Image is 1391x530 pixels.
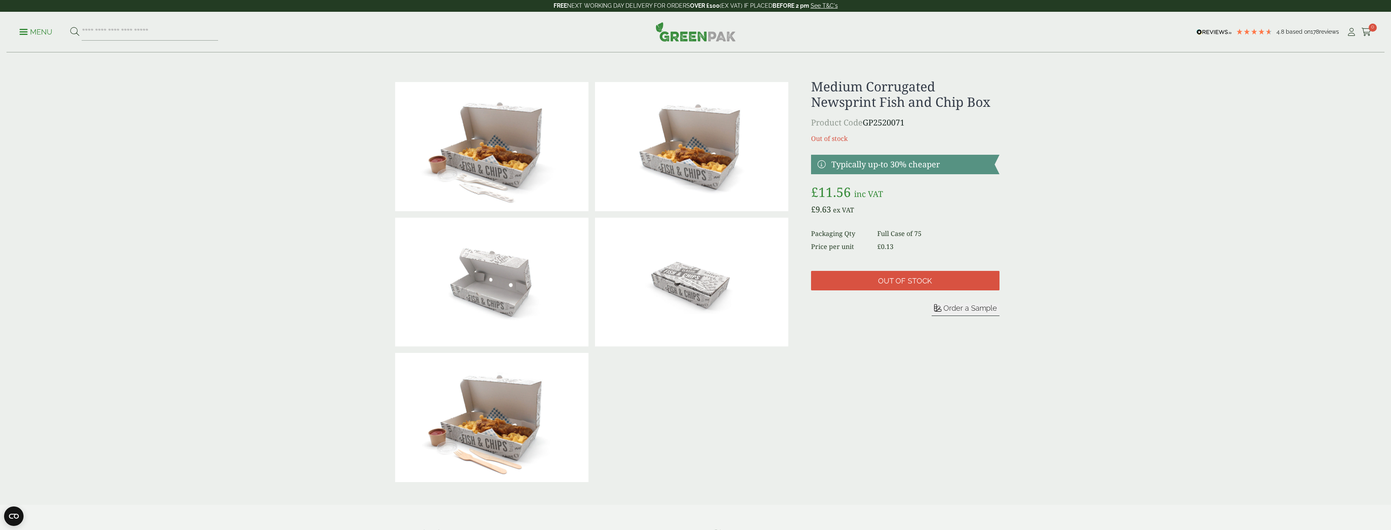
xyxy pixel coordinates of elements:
span: 0 [1369,24,1377,32]
i: Cart [1361,28,1372,36]
span: 178 [1311,28,1319,35]
div: 4.78 Stars [1236,28,1272,35]
dt: Price per unit [811,242,867,251]
span: £ [811,204,816,215]
span: Order a Sample [943,304,997,312]
span: 4.8 [1276,28,1286,35]
bdi: 9.63 [811,204,831,215]
a: Menu [19,27,52,35]
strong: OVER £100 [690,2,720,9]
bdi: 11.56 [811,183,851,201]
a: 0 [1361,26,1372,38]
img: Medium Corrugated Newsprint Fish & Chips Box With Food Variant 2(1) [395,353,588,482]
p: Out of stock [811,134,999,143]
a: See T&C's [811,2,838,9]
span: ex VAT [833,206,854,214]
h1: Medium Corrugated Newsprint Fish and Chip Box [811,79,999,110]
button: Order a Sample [932,303,999,316]
img: Medium Corrugated Newsprint Fish & Chips Box With Food Variant 2 [395,82,588,211]
span: £ [877,242,881,251]
span: reviews [1319,28,1339,35]
dd: Full Case of 75 [877,229,999,238]
dt: Packaging Qty [811,229,867,238]
i: My Account [1346,28,1356,36]
strong: BEFORE 2 pm [772,2,809,9]
img: Medium Corrugated Newsprint Fish & Chips Box Open [395,218,588,347]
p: Menu [19,27,52,37]
img: REVIEWS.io [1196,29,1232,35]
span: Based on [1286,28,1311,35]
button: Open CMP widget [4,506,24,526]
p: GP2520071 [811,117,999,129]
img: GreenPak Supplies [655,22,736,41]
span: inc VAT [854,188,883,199]
span: Out of stock [878,277,932,286]
strong: FREE [554,2,567,9]
bdi: 0.13 [877,242,893,251]
span: £ [811,183,818,201]
img: Medium Corrugated Newsprint Fish & Chips Box Closed [595,218,788,347]
span: Product Code [811,117,863,128]
img: Medium Corrugated Newsprint Fish & Chips Box With Food [595,82,788,211]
